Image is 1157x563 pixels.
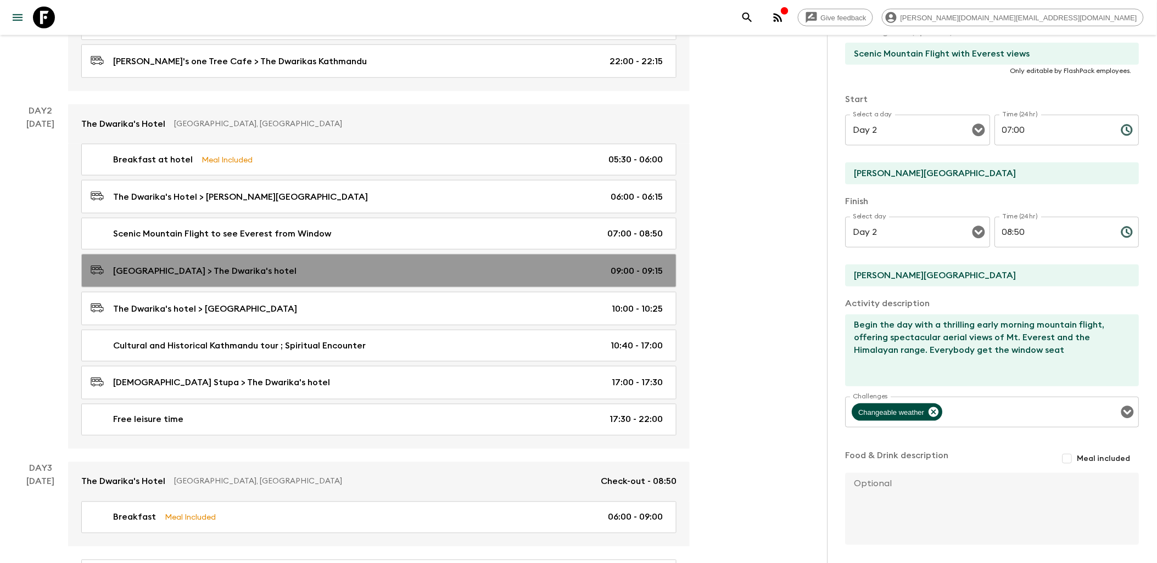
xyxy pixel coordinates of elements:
[174,119,668,130] p: [GEOGRAPHIC_DATA], [GEOGRAPHIC_DATA]
[81,475,165,488] p: The Dwarika's Hotel
[798,9,873,26] a: Give feedback
[1116,221,1138,243] button: Choose time, selected time is 8:50 AM
[846,162,1131,184] input: Start Location
[81,144,677,176] a: Breakfast at hotelMeal Included05:30 - 06:00
[113,511,156,524] p: Breakfast
[113,153,193,166] p: Breakfast at hotel
[846,264,1131,286] input: End Location (leave blank if same as Start)
[113,190,368,204] p: The Dwarika's Hotel > [PERSON_NAME][GEOGRAPHIC_DATA]
[611,190,663,204] p: 06:00 - 06:15
[113,302,297,316] p: The Dwarika's hotel > [GEOGRAPHIC_DATA]
[81,254,677,288] a: [GEOGRAPHIC_DATA] > The Dwarika's hotel09:00 - 09:15
[612,302,663,316] p: 10:00 - 10:25
[846,314,1131,386] textarea: Begin the day with a thrilling early morning mountain flight, offering spectacular aerial views o...
[601,475,677,488] p: Check-out - 08:50
[610,55,663,68] p: 22:00 - 22:15
[607,227,663,240] p: 07:00 - 08:50
[611,339,663,352] p: 10:40 - 17:00
[895,14,1143,22] span: [PERSON_NAME][DOMAIN_NAME][EMAIL_ADDRESS][DOMAIN_NAME]
[174,476,592,487] p: [GEOGRAPHIC_DATA], [GEOGRAPHIC_DATA]
[81,502,677,533] a: BreakfastMeal Included06:00 - 09:00
[853,392,888,401] label: Challenges
[610,413,663,426] p: 17:30 - 22:00
[846,297,1139,310] p: Activity description
[995,217,1113,247] input: hh:mm
[608,153,663,166] p: 05:30 - 06:00
[81,330,677,362] a: Cultural and Historical Kathmandu tour ; Spiritual Encounter10:40 - 17:00
[1120,404,1136,420] button: Open
[113,55,367,68] p: [PERSON_NAME]'s one Tree Cafe > The Dwarikas Kathmandu
[608,511,663,524] p: 06:00 - 09:00
[852,403,943,421] div: Changeable weather
[1077,453,1131,464] span: Meal included
[113,413,183,426] p: Free leisure time
[81,366,677,399] a: [DEMOGRAPHIC_DATA] Stupa > The Dwarika's hotel17:00 - 17:30
[971,122,987,138] button: Open
[1003,110,1038,119] label: Time (24hr)
[165,511,216,523] p: Meal Included
[81,404,677,436] a: Free leisure time17:30 - 22:00
[202,154,253,166] p: Meal Included
[113,339,366,352] p: Cultural and Historical Kathmandu tour ; Spiritual Encounter
[1003,212,1038,221] label: Time (24hr)
[846,449,949,469] p: Food & Drink description
[971,224,987,240] button: Open
[81,180,677,213] a: The Dwarika's Hotel > [PERSON_NAME][GEOGRAPHIC_DATA]06:00 - 06:15
[7,7,29,29] button: menu
[853,212,887,221] label: Select day
[113,376,330,390] p: [DEMOGRAPHIC_DATA] Stupa > The Dwarika's hotel
[736,7,758,29] button: search adventures
[113,264,297,278] p: [GEOGRAPHIC_DATA] > The Dwarika's hotel
[81,292,677,325] a: The Dwarika's hotel > [GEOGRAPHIC_DATA]10:00 - 10:25
[81,117,165,131] p: The Dwarika's Hotel
[846,195,1139,208] p: Finish
[68,104,690,144] a: The Dwarika's Hotel[GEOGRAPHIC_DATA], [GEOGRAPHIC_DATA]
[113,227,331,240] p: Scenic Mountain Flight to see Everest from Window
[846,93,1139,106] p: Start
[27,117,55,449] div: [DATE]
[611,264,663,278] p: 09:00 - 09:15
[853,110,892,119] label: Select a day
[1116,119,1138,141] button: Choose time, selected time is 7:00 AM
[846,43,1131,65] input: If necessary, use this field to override activity title
[852,406,931,419] span: Changeable weather
[81,44,677,78] a: [PERSON_NAME]'s one Tree Cafe > The Dwarikas Kathmandu22:00 - 22:15
[815,14,873,22] span: Give feedback
[68,462,690,502] a: The Dwarika's Hotel[GEOGRAPHIC_DATA], [GEOGRAPHIC_DATA]Check-out - 08:50
[13,462,68,475] p: Day 3
[612,376,663,390] p: 17:00 - 17:30
[13,104,68,117] p: Day 2
[853,66,1132,75] p: Only editable by FlashPack employees.
[882,9,1144,26] div: [PERSON_NAME][DOMAIN_NAME][EMAIL_ADDRESS][DOMAIN_NAME]
[995,115,1113,145] input: hh:mm
[81,218,677,250] a: Scenic Mountain Flight to see Everest from Window07:00 - 08:50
